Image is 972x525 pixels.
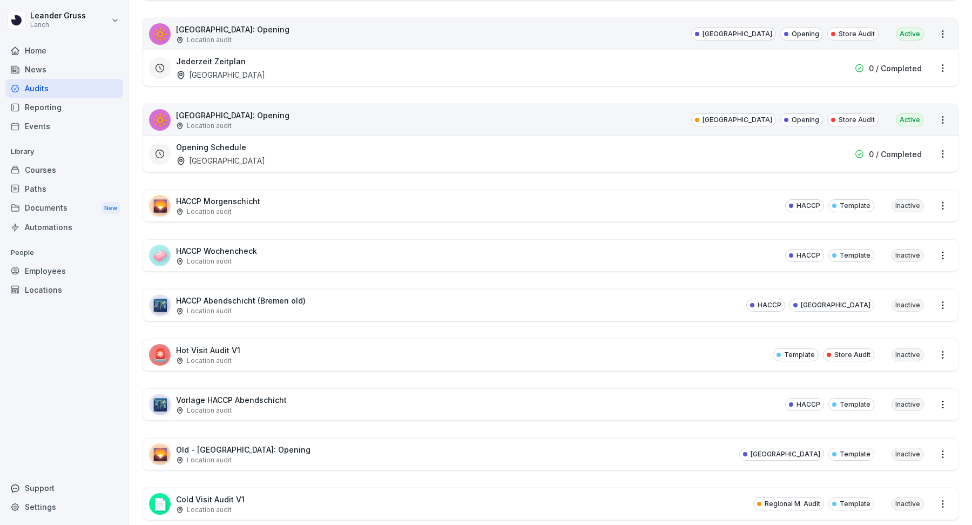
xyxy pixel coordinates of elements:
p: Location audit [187,257,232,266]
div: 🌃 [149,394,171,415]
p: Location audit [187,121,232,131]
p: HACCP Morgenschicht [176,196,260,207]
p: [GEOGRAPHIC_DATA]: Opening [176,110,289,121]
p: Lanch [30,21,86,29]
p: Location audit [187,35,232,45]
p: HACCP [796,251,820,260]
p: [GEOGRAPHIC_DATA] [751,449,820,459]
a: Settings [5,497,123,516]
div: 🔆 [149,109,171,131]
div: Active [896,113,924,126]
div: Inactive [892,249,924,262]
div: [GEOGRAPHIC_DATA] [176,155,265,166]
div: Active [896,28,924,41]
p: Hot Visit Audit V1 [176,345,240,356]
div: 🌄 [149,195,171,217]
h3: Opening Schedule [176,142,246,153]
div: Inactive [892,199,924,212]
p: Template [840,449,870,459]
div: Inactive [892,398,924,411]
p: HACCP [796,400,820,409]
p: Template [840,400,870,409]
a: News [5,60,123,79]
div: Inactive [892,348,924,361]
p: Location audit [187,455,232,465]
p: [GEOGRAPHIC_DATA] [801,300,870,310]
p: Cold Visit Audit V1 [176,494,245,505]
p: 0 / Completed [869,63,922,74]
a: Automations [5,218,123,237]
div: 📄 [149,493,171,515]
p: [GEOGRAPHIC_DATA] [703,115,772,125]
p: HACCP [758,300,781,310]
p: Opening [792,29,819,39]
p: Location audit [187,356,232,366]
a: Employees [5,261,123,280]
p: Store Audit [839,115,875,125]
p: Store Audit [839,29,875,39]
p: Opening [792,115,819,125]
p: Old - [GEOGRAPHIC_DATA]: Opening [176,444,310,455]
h3: Jederzeit Zeitplan [176,56,246,67]
div: 🚨 [149,344,171,366]
a: DocumentsNew [5,198,123,218]
a: Locations [5,280,123,299]
a: Courses [5,160,123,179]
a: Paths [5,179,123,198]
div: Documents [5,198,123,218]
p: Store Audit [834,350,870,360]
p: Library [5,143,123,160]
a: Home [5,41,123,60]
div: 🧼 [149,245,171,266]
p: HACCP Abendschicht (Bremen old) [176,295,306,306]
div: 🌄 [149,443,171,465]
p: Location audit [187,306,232,316]
p: [GEOGRAPHIC_DATA]: Opening [176,24,289,35]
p: 0 / Completed [869,149,922,160]
p: Leander Gruss [30,11,86,21]
a: Events [5,117,123,136]
p: HACCP [796,201,820,211]
div: Inactive [892,299,924,312]
p: Template [840,499,870,509]
p: People [5,244,123,261]
p: Location audit [187,207,232,217]
p: Template [840,251,870,260]
div: Inactive [892,497,924,510]
div: Inactive [892,448,924,461]
p: Location audit [187,406,232,415]
a: Audits [5,79,123,98]
div: 🌃 [149,294,171,316]
p: Template [840,201,870,211]
a: Reporting [5,98,123,117]
div: 🔆 [149,23,171,45]
p: HACCP Wochencheck [176,245,257,257]
p: Template [784,350,815,360]
p: Regional M. Audit [765,499,820,509]
p: [GEOGRAPHIC_DATA] [703,29,772,39]
p: Vorlage HACCP Abendschicht [176,394,287,406]
div: [GEOGRAPHIC_DATA] [176,69,265,80]
p: Location audit [187,505,232,515]
div: Support [5,479,123,497]
div: New [102,202,120,214]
